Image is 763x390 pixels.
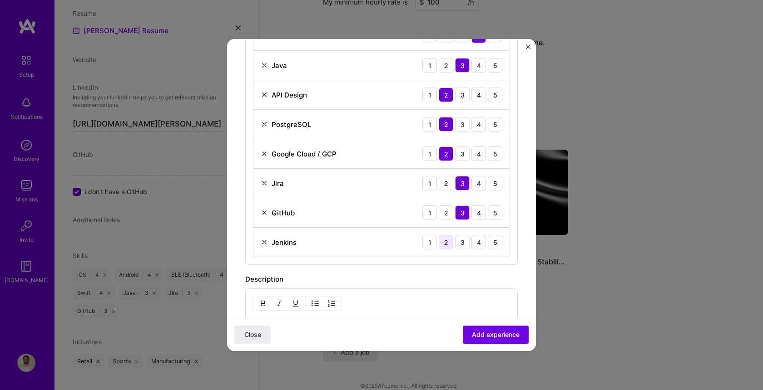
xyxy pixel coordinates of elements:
[488,205,502,220] div: 5
[488,88,502,102] div: 5
[439,235,453,249] div: 2
[422,205,437,220] div: 1
[261,91,268,98] img: Remove
[261,150,268,157] img: Remove
[488,58,502,73] div: 5
[261,62,268,69] img: Remove
[272,149,337,159] div: Google Cloud / GCP
[439,146,453,161] div: 2
[422,117,437,132] div: 1
[328,300,335,307] img: OL
[439,88,453,102] div: 2
[422,88,437,102] div: 1
[272,120,311,129] div: PostgreSQL
[422,235,437,249] div: 1
[455,205,470,220] div: 3
[292,300,299,307] img: Underline
[261,121,268,128] img: Remove
[455,176,470,190] div: 3
[312,300,319,307] img: UL
[261,180,268,187] img: Remove
[455,117,470,132] div: 3
[455,146,470,161] div: 3
[455,235,470,249] div: 3
[472,330,520,339] span: Add experience
[259,300,267,307] img: Bold
[488,235,502,249] div: 5
[439,205,453,220] div: 2
[245,275,283,283] label: Description
[526,44,530,54] button: Close
[272,208,295,218] div: GitHub
[272,238,297,247] div: Jenkins
[272,90,307,100] div: API Design
[488,146,502,161] div: 5
[305,298,306,309] img: Divider
[439,176,453,190] div: 2
[261,239,268,246] img: Remove
[488,117,502,132] div: 5
[471,117,486,132] div: 4
[471,205,486,220] div: 4
[422,58,437,73] div: 1
[471,176,486,190] div: 4
[471,58,486,73] div: 4
[422,146,437,161] div: 1
[471,235,486,249] div: 4
[272,61,287,70] div: Java
[455,88,470,102] div: 3
[471,88,486,102] div: 4
[276,300,283,307] img: Italic
[439,58,453,73] div: 2
[234,326,271,344] button: Close
[439,117,453,132] div: 2
[455,58,470,73] div: 3
[244,330,261,339] span: Close
[463,326,529,344] button: Add experience
[422,176,437,190] div: 1
[488,176,502,190] div: 5
[471,146,486,161] div: 4
[261,209,268,216] img: Remove
[272,179,284,188] div: Jira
